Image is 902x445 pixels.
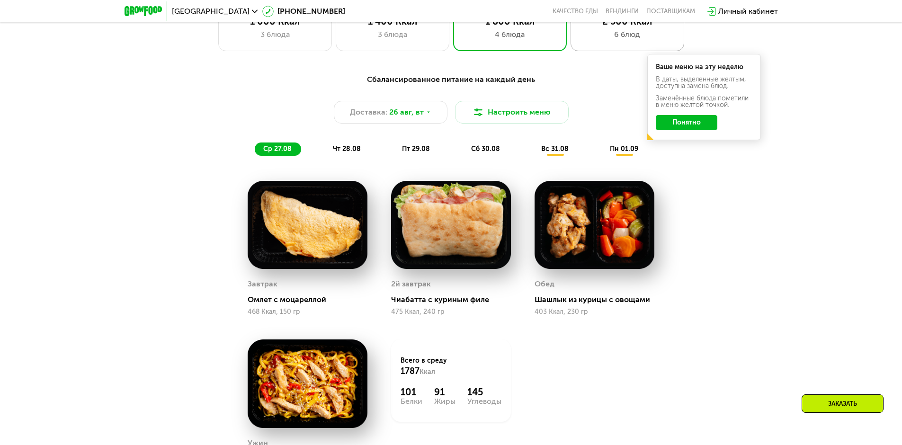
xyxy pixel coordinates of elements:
div: Всего в среду [401,356,501,377]
div: Белки [401,398,422,405]
button: Понятно [656,115,717,130]
div: Заказать [802,394,884,413]
div: Обед [535,277,554,291]
div: Личный кабинет [718,6,778,17]
div: 91 [434,386,455,398]
span: 26 авг, вт [389,107,424,118]
div: Ваше меню на эту неделю [656,64,752,71]
span: вс 31.08 [541,145,569,153]
div: Омлет с моцареллой [248,295,375,304]
a: [PHONE_NUMBER] [262,6,345,17]
button: Настроить меню [455,101,569,124]
div: 3 блюда [346,29,439,40]
a: Вендинги [606,8,639,15]
div: Заменённые блюда пометили в меню жёлтой точкой. [656,95,752,108]
div: Углеводы [467,398,501,405]
div: Завтрак [248,277,277,291]
div: Шашлык из курицы с овощами [535,295,662,304]
div: 3 блюда [228,29,322,40]
span: Доставка: [350,107,387,118]
span: сб 30.08 [471,145,500,153]
div: 2й завтрак [391,277,431,291]
span: пт 29.08 [402,145,430,153]
div: 468 Ккал, 150 гр [248,308,367,316]
div: Сбалансированное питание на каждый день [171,74,732,86]
div: 6 блюд [580,29,674,40]
div: 145 [467,386,501,398]
div: 475 Ккал, 240 гр [391,308,511,316]
span: Ккал [420,368,435,376]
div: 4 блюда [463,29,557,40]
div: 403 Ккал, 230 гр [535,308,654,316]
a: Качество еды [553,8,598,15]
div: 101 [401,386,422,398]
div: В даты, выделенные желтым, доступна замена блюд. [656,76,752,89]
div: Жиры [434,398,455,405]
div: Чиабатта с куриным филе [391,295,518,304]
div: поставщикам [646,8,695,15]
span: чт 28.08 [333,145,361,153]
span: [GEOGRAPHIC_DATA] [172,8,250,15]
span: 1787 [401,366,420,376]
span: пн 01.09 [610,145,638,153]
span: ср 27.08 [263,145,292,153]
